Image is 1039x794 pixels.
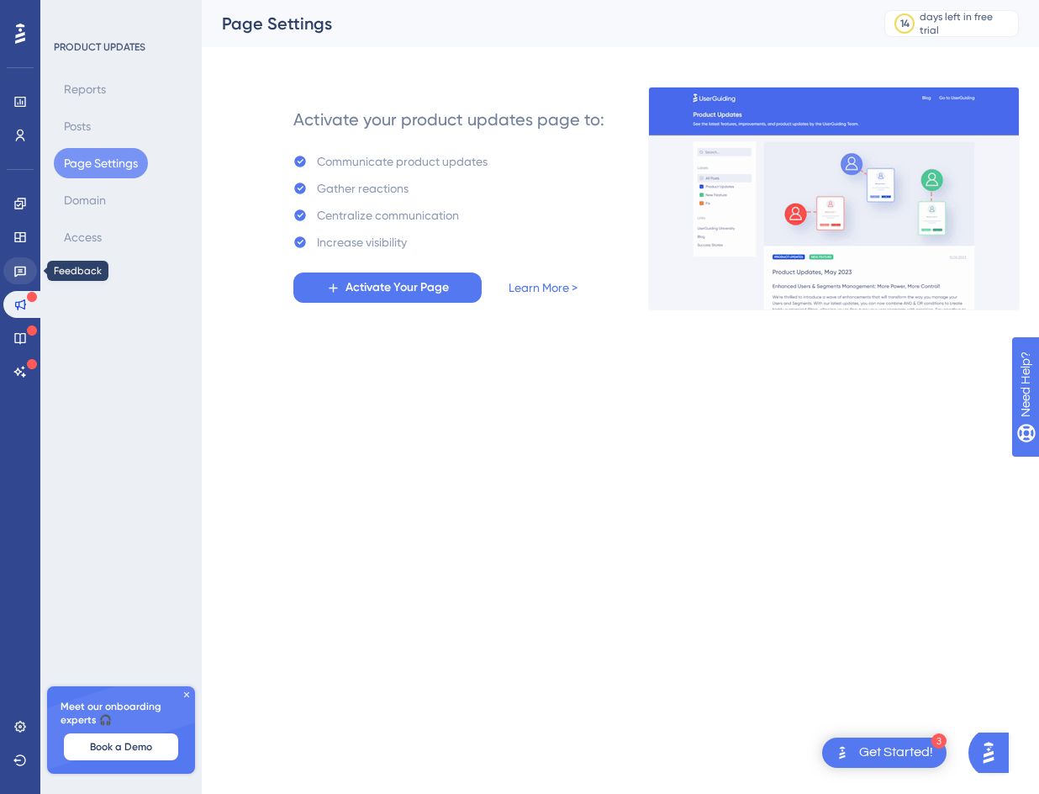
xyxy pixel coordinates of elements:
[317,205,459,225] div: Centralize communication
[317,232,407,252] div: Increase visibility
[40,4,105,24] span: Need Help?
[90,740,152,754] span: Book a Demo
[54,111,101,141] button: Posts
[920,10,1013,37] div: days left in free trial
[345,278,449,298] span: Activate Your Page
[317,151,488,172] div: Communicate product updates
[509,278,578,298] a: Learn More >
[293,108,604,131] div: Activate your product updates page to:
[648,87,1020,310] img: 253145e29d1258e126a18a92d52e03bb.gif
[832,743,852,763] img: launcher-image-alternative-text
[54,148,148,178] button: Page Settings
[293,273,482,303] button: Activate Your Page
[54,222,112,252] button: Access
[64,733,178,760] button: Book a Demo
[822,738,947,768] div: Open Get Started! checklist, remaining modules: 3
[222,12,842,35] div: Page Settings
[317,178,409,198] div: Gather reactions
[968,728,1019,778] iframe: UserGuiding AI Assistant Launcher
[859,744,933,762] div: Get Started!
[900,17,910,30] div: 14
[54,185,116,215] button: Domain
[54,40,145,54] div: PRODUCT UPDATES
[54,74,116,104] button: Reports
[931,733,947,749] div: 3
[61,700,182,727] span: Meet our onboarding experts 🎧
